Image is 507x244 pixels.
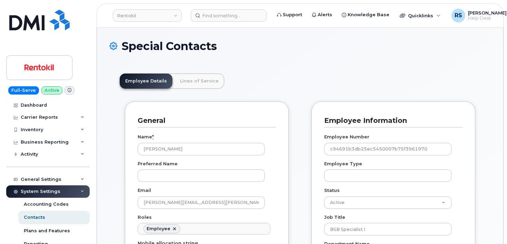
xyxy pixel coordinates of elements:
h1: Special Contacts [109,40,491,52]
label: Employee Number [324,134,369,140]
label: Status [324,187,340,194]
h3: General [138,116,271,125]
a: Employee Details [120,74,172,89]
label: Email [138,187,151,194]
h3: Employee Information [324,116,457,125]
div: Employee [147,226,170,232]
label: Preferred Name [138,160,178,167]
label: Roles [138,214,152,221]
a: Lines of Service [175,74,224,89]
label: Job Title [324,214,345,221]
label: Name [138,134,154,140]
label: Employee Type [324,160,362,167]
iframe: Messenger Launcher [477,214,502,239]
abbr: required [152,134,154,139]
